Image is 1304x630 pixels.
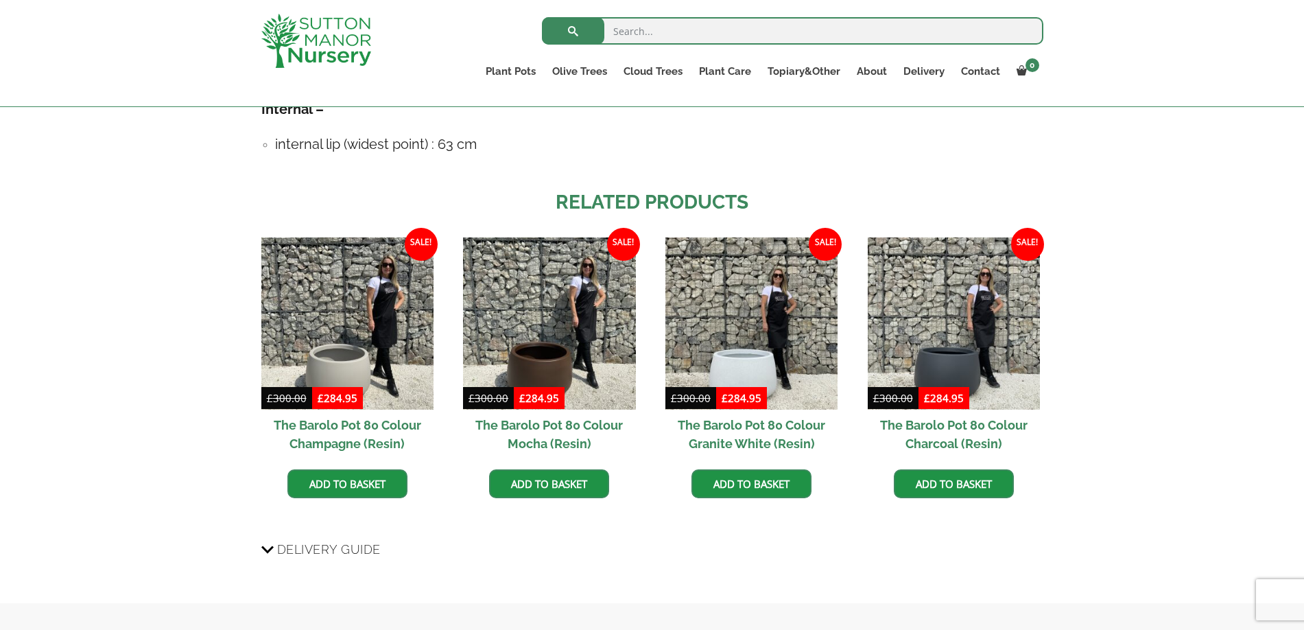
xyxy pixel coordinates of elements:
h2: The Barolo Pot 80 Colour Champagne (Resin) [261,410,434,459]
img: The Barolo Pot 80 Colour Mocha (Resin) [463,237,635,410]
a: Olive Trees [544,62,615,81]
a: Sale! The Barolo Pot 80 Colour Charcoal (Resin) [868,237,1040,459]
a: Plant Care [691,62,759,81]
a: Add to basket: “The Barolo Pot 80 Colour Charcoal (Resin)” [894,469,1014,498]
span: £ [722,391,728,405]
a: Cloud Trees [615,62,691,81]
span: £ [873,391,879,405]
a: Sale! The Barolo Pot 80 Colour Mocha (Resin) [463,237,635,459]
bdi: 300.00 [267,391,307,405]
span: Sale! [809,228,842,261]
bdi: 300.00 [873,391,913,405]
bdi: 284.95 [924,391,964,405]
h2: The Barolo Pot 80 Colour Granite White (Resin) [665,410,838,459]
img: logo [261,14,371,68]
bdi: 284.95 [318,391,357,405]
h2: The Barolo Pot 80 Colour Mocha (Resin) [463,410,635,459]
a: About [849,62,895,81]
span: Sale! [405,228,438,261]
span: £ [924,391,930,405]
img: The Barolo Pot 80 Colour Granite White (Resin) [665,237,838,410]
bdi: 300.00 [671,391,711,405]
span: 0 [1026,58,1039,72]
span: £ [318,391,324,405]
a: Add to basket: “The Barolo Pot 80 Colour Champagne (Resin)” [287,469,407,498]
a: Topiary&Other [759,62,849,81]
a: Add to basket: “The Barolo Pot 80 Colour Mocha (Resin)” [489,469,609,498]
a: Sale! The Barolo Pot 80 Colour Champagne (Resin) [261,237,434,459]
a: 0 [1008,62,1043,81]
a: Add to basket: “The Barolo Pot 80 Colour Granite White (Resin)” [691,469,811,498]
a: Plant Pots [477,62,544,81]
span: Sale! [1011,228,1044,261]
h2: Related products [261,188,1043,217]
span: £ [267,391,273,405]
img: The Barolo Pot 80 Colour Charcoal (Resin) [868,237,1040,410]
a: Delivery [895,62,953,81]
a: Sale! The Barolo Pot 80 Colour Granite White (Resin) [665,237,838,459]
h4: internal lip (widest point) : 63 cm [275,134,1043,155]
span: £ [671,391,677,405]
bdi: 284.95 [722,391,761,405]
span: £ [519,391,525,405]
input: Search... [542,17,1043,45]
a: Contact [953,62,1008,81]
span: £ [469,391,475,405]
span: Delivery Guide [277,537,381,562]
strong: Internal – [261,101,324,117]
img: The Barolo Pot 80 Colour Champagne (Resin) [261,237,434,410]
span: Sale! [607,228,640,261]
bdi: 300.00 [469,391,508,405]
h2: The Barolo Pot 80 Colour Charcoal (Resin) [868,410,1040,459]
bdi: 284.95 [519,391,559,405]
